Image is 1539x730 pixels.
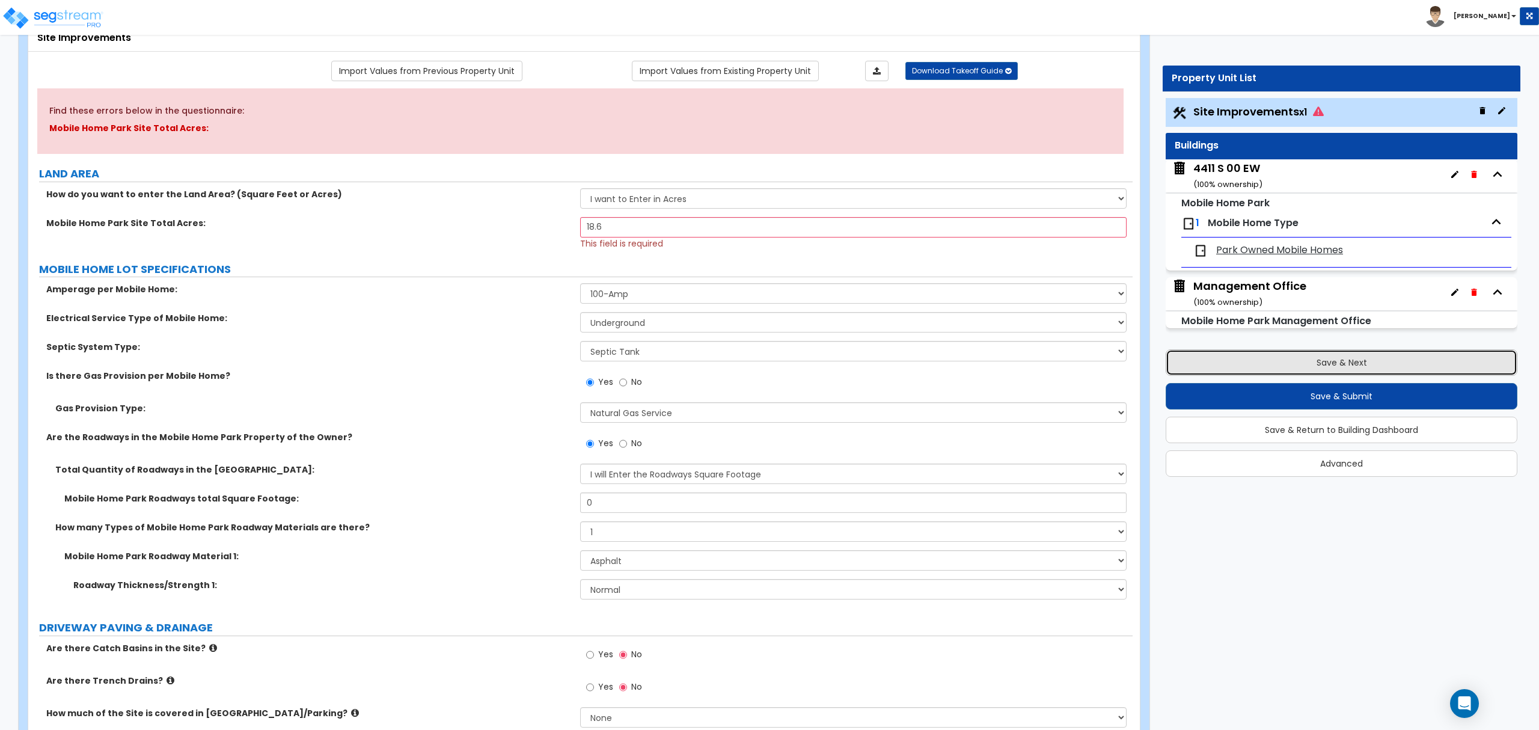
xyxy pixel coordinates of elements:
img: door.png [1181,216,1196,231]
span: This field is required [580,238,663,250]
span: Download Takeoff Guide [912,66,1003,76]
label: Mobile Home Park Roadways total Square Footage: [64,492,571,505]
span: Mobile Home Type [1208,216,1299,230]
span: Yes [598,437,613,449]
input: No [619,681,627,694]
label: Electrical Service Type of Mobile Home: [46,312,571,324]
input: Yes [586,648,594,661]
label: Mobile Home Park Roadway Material 1: [64,550,571,562]
div: Open Intercom Messenger [1450,689,1479,718]
label: How many Types of Mobile Home Park Roadway Materials are there? [55,521,571,533]
img: building.svg [1172,161,1187,176]
label: Septic System Type: [46,341,571,353]
div: Management Office [1193,278,1306,309]
label: Roadway Thickness/Strength 1: [73,579,571,591]
a: Import the dynamic attributes value through Excel sheet [865,61,889,81]
label: How do you want to enter the Land Area? (Square Feet or Acres) [46,188,571,200]
input: No [619,437,627,450]
label: Mobile Home Park Site Total Acres: [46,217,571,229]
label: LAND AREA [39,166,1133,182]
label: Are there Trench Drains? [46,675,571,687]
span: Park Owned Mobile Homes [1216,244,1343,257]
button: Save & Next [1166,349,1517,376]
i: click for more info! [167,676,174,685]
img: building.svg [1172,278,1187,294]
label: How much of the Site is covered in [GEOGRAPHIC_DATA]/Parking? [46,707,571,719]
button: Download Takeoff Guide [905,62,1018,80]
h5: Find these errors below in the questionnaire: [49,106,1112,115]
img: Construction.png [1172,105,1187,121]
img: logo_pro_r.png [2,6,104,30]
input: Yes [586,681,594,694]
label: Amperage per Mobile Home: [46,283,571,295]
span: Yes [598,376,613,388]
span: No [631,648,642,660]
label: Is there Gas Provision per Mobile Home? [46,370,571,382]
img: door.png [1193,244,1208,258]
span: No [631,437,642,449]
span: Management Office [1172,278,1306,309]
small: ( 100 % ownership) [1193,179,1262,190]
div: Buildings [1175,139,1508,153]
span: No [631,376,642,388]
span: Site Improvements [1193,104,1324,119]
small: x1 [1299,106,1307,118]
i: click for more info! [209,643,217,652]
label: Total Quantity of Roadways in the [GEOGRAPHIC_DATA]: [55,464,571,476]
label: MOBILE HOME LOT SPECIFICATIONS [39,262,1133,277]
div: Site Improvements [37,31,1131,45]
input: No [619,648,627,661]
div: Property Unit List [1172,72,1511,85]
button: Save & Submit [1166,383,1517,409]
span: Yes [598,681,613,693]
button: Save & Return to Building Dashboard [1166,417,1517,443]
p: Mobile Home Park Site Total Acres: [49,121,1112,136]
a: Import the dynamic attribute values from previous properties. [331,61,522,81]
a: Import the dynamic attribute values from existing properties. [632,61,819,81]
input: Yes [586,376,594,389]
label: Are the Roadways in the Mobile Home Park Property of the Owner? [46,431,571,443]
label: Are there Catch Basins in the Site? [46,642,571,654]
label: Gas Provision Type: [55,402,571,414]
input: No [619,376,627,389]
img: avatar.png [1425,6,1446,27]
span: 4411 S 00 EW [1172,161,1262,191]
span: No [631,681,642,693]
span: 1 [1196,216,1199,230]
span: Yes [598,648,613,660]
input: Yes [586,437,594,450]
i: click for more info! [351,708,359,717]
b: [PERSON_NAME] [1454,11,1510,20]
small: Mobile Home Park Management Office [1181,314,1371,328]
div: 4411 S 00 EW [1193,161,1262,191]
small: ( 100 % ownership) [1193,296,1262,308]
small: Mobile Home Park [1181,196,1270,210]
button: Advanced [1166,450,1517,477]
label: DRIVEWAY PAVING & DRAINAGE [39,620,1133,636]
